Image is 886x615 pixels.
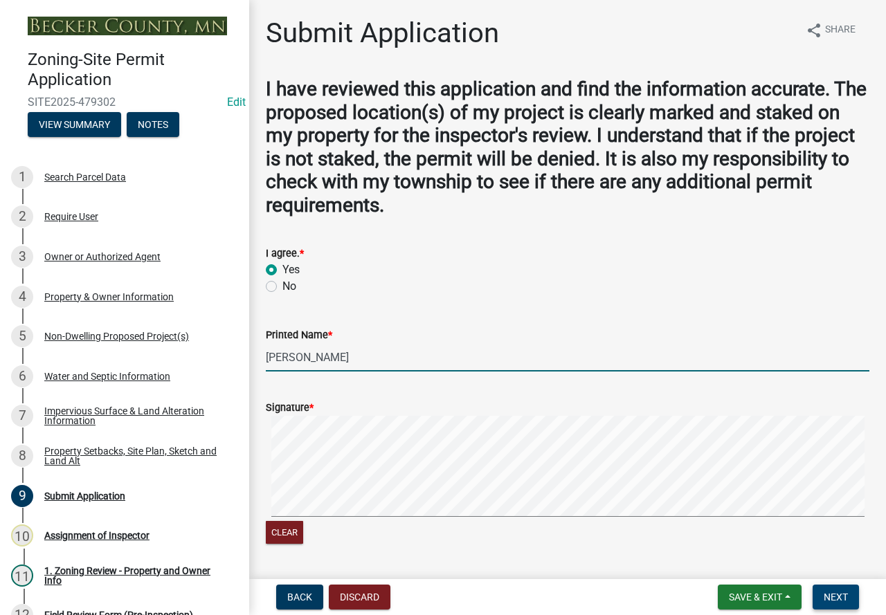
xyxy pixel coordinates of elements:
[127,112,179,137] button: Notes
[28,112,121,137] button: View Summary
[282,278,296,295] label: No
[28,120,121,131] wm-modal-confirm: Summary
[28,17,227,35] img: Becker County, Minnesota
[266,249,304,259] label: I agree.
[44,446,227,466] div: Property Setbacks, Site Plan, Sketch and Land Alt
[11,405,33,427] div: 7
[266,17,499,50] h1: Submit Application
[266,77,867,217] strong: I have reviewed this application and find the information accurate. The proposed location(s) of m...
[44,212,98,221] div: Require User
[287,591,312,603] span: Back
[11,246,33,268] div: 3
[11,166,33,188] div: 1
[127,120,179,131] wm-modal-confirm: Notes
[44,172,126,182] div: Search Parcel Data
[282,261,300,278] label: Yes
[825,22,856,39] span: Share
[718,585,802,609] button: Save & Exit
[266,521,303,544] button: Clear
[11,325,33,347] div: 5
[266,331,332,340] label: Printed Name
[44,566,227,585] div: 1. Zoning Review - Property and Owner Info
[11,205,33,228] div: 2
[227,95,246,109] wm-modal-confirm: Edit Application Number
[44,371,170,381] div: Water and Septic Information
[11,286,33,308] div: 4
[44,331,189,341] div: Non-Dwelling Proposed Project(s)
[44,491,125,501] div: Submit Application
[824,591,848,603] span: Next
[806,22,822,39] i: share
[44,406,227,425] div: Impervious Surface & Land Alteration Information
[11,445,33,467] div: 8
[44,252,161,261] div: Owner or Authorized Agent
[44,292,174,302] div: Property & Owner Information
[11,564,33,587] div: 11
[11,524,33,547] div: 10
[729,591,782,603] span: Save & Exit
[813,585,859,609] button: Next
[11,485,33,507] div: 9
[44,531,150,540] div: Assignment of Inspector
[329,585,390,609] button: Discard
[276,585,323,609] button: Back
[11,365,33,387] div: 6
[28,95,221,109] span: SITE2025-479302
[266,403,314,413] label: Signature
[795,17,867,44] button: shareShare
[227,95,246,109] a: Edit
[28,50,238,90] h4: Zoning-Site Permit Application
